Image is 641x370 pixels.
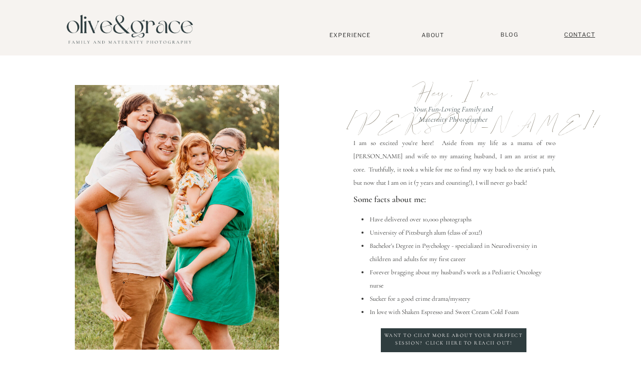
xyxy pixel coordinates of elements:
[417,32,449,38] a: About
[369,266,555,292] li: Forever bragging about my husband's work as a Pediatric Oncology nurse
[353,191,556,208] p: Some facts about me:
[369,305,555,319] li: In love with Shaken Espresso and Sweet Cream Cold Foam
[353,136,555,188] p: I am so excited you're here! Aside from my life as a mama of two [PERSON_NAME] and wife to my ama...
[344,77,566,109] p: Hey, I'm [PERSON_NAME]!
[369,213,555,226] li: Have delivered over 10,000 photographs
[369,292,555,305] li: Sucker for a good crime drama/mystery
[369,226,555,239] li: University of Pittsburgh alum (class of 2012!)
[369,239,555,266] li: Bachelor's Degree in Psychology - specialized in Neurodiversity in children and adults for my fir...
[383,332,524,350] a: Want to chat more about your perffect session? Click here to reach out!
[560,31,600,39] a: Contact
[497,31,522,39] a: BLOG
[317,32,384,39] a: Experience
